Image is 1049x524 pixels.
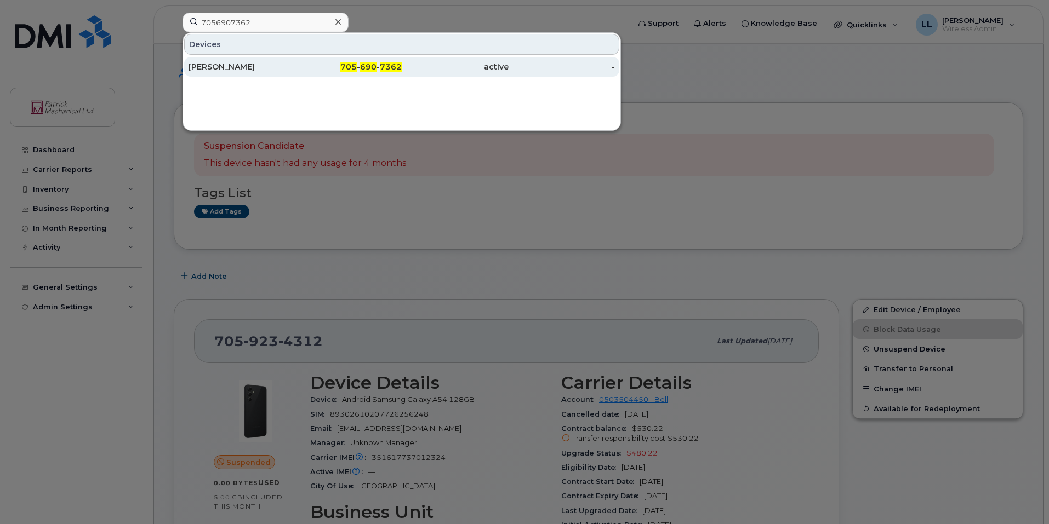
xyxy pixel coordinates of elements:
[380,62,402,72] span: 7362
[340,62,357,72] span: 705
[360,62,377,72] span: 690
[509,61,615,72] div: -
[295,61,402,72] div: - -
[402,61,509,72] div: active
[184,34,619,55] div: Devices
[184,57,619,77] a: [PERSON_NAME]705-690-7362active-
[189,61,295,72] div: [PERSON_NAME]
